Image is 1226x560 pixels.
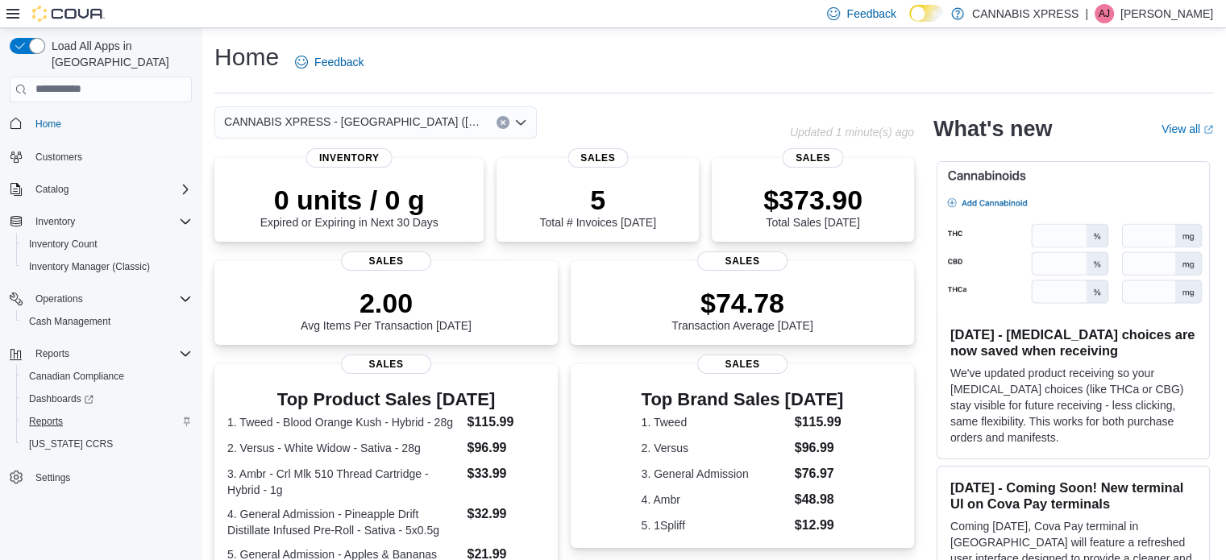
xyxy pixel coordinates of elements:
span: Inventory [29,212,192,231]
dt: 2. Versus [642,440,788,456]
span: Washington CCRS [23,434,192,454]
dt: 2. Versus - White Widow - Sativa - 28g [227,440,460,456]
button: Home [3,112,198,135]
button: Clear input [497,116,509,129]
span: Load All Apps in [GEOGRAPHIC_DATA] [45,38,192,70]
p: $373.90 [763,184,862,216]
span: Inventory [306,148,393,168]
dd: $12.99 [795,516,844,535]
button: Inventory [3,210,198,233]
span: Sales [341,251,431,271]
img: Cova [32,6,105,22]
a: Dashboards [23,389,100,409]
span: Settings [35,471,70,484]
dd: $115.99 [795,413,844,432]
span: Cash Management [23,312,192,331]
a: View allExternal link [1162,122,1213,135]
span: Reports [29,415,63,428]
button: Inventory [29,212,81,231]
button: Reports [16,410,198,433]
dt: 3. General Admission [642,466,788,482]
dd: $115.99 [467,413,544,432]
a: Canadian Compliance [23,367,131,386]
span: Dashboards [23,389,192,409]
p: 2.00 [301,287,472,319]
a: Customers [29,147,89,167]
a: Feedback [289,46,370,78]
span: Feedback [846,6,896,22]
h3: [DATE] - Coming Soon! New terminal UI on Cova Pay terminals [950,479,1196,512]
button: Reports [29,344,76,363]
span: Reports [35,347,69,360]
dd: $33.99 [467,464,544,483]
span: Operations [29,289,192,309]
span: Feedback [314,54,364,70]
span: AJ [1099,4,1110,23]
p: We've updated product receiving so your [MEDICAL_DATA] choices (like THCa or CBG) stay visible fo... [950,365,1196,446]
div: Expired or Expiring in Next 30 Days [260,184,438,229]
span: Reports [29,344,192,363]
div: Anthony John [1095,4,1114,23]
dd: $48.98 [795,490,844,509]
span: Customers [29,147,192,167]
p: 5 [539,184,655,216]
span: Sales [567,148,628,168]
span: Cash Management [29,315,110,328]
span: Canadian Compliance [29,370,124,383]
span: Catalog [29,180,192,199]
button: Customers [3,145,198,168]
div: Total Sales [DATE] [763,184,862,229]
span: Canadian Compliance [23,367,192,386]
h1: Home [214,41,279,73]
dd: $32.99 [467,504,544,524]
dt: 4. General Admission - Pineapple Drift Distillate Infused Pre-Roll - Sativa - 5x0.5g [227,506,460,538]
a: Dashboards [16,388,198,410]
dt: 5. 1Spliff [642,517,788,533]
span: Inventory Count [29,238,98,251]
span: Inventory Manager (Classic) [23,257,192,276]
dd: $96.99 [467,438,544,458]
span: Sales [697,355,788,374]
a: Inventory Count [23,234,104,254]
button: [US_STATE] CCRS [16,433,198,455]
button: Catalog [29,180,75,199]
a: Settings [29,468,77,487]
dt: 3. Ambr - Crl Mlk 510 Thread Cartridge - Hybrid - 1g [227,466,460,498]
span: Customers [35,151,82,164]
button: Operations [3,288,198,310]
div: Avg Items Per Transaction [DATE] [301,287,472,332]
span: CANNABIS XPRESS - [GEOGRAPHIC_DATA] ([GEOGRAPHIC_DATA]) [224,112,480,131]
button: Settings [3,465,198,488]
span: [US_STATE] CCRS [29,438,113,450]
a: Reports [23,412,69,431]
p: Updated 1 minute(s) ago [790,126,914,139]
dt: 1. Tweed - Blood Orange Kush - Hybrid - 28g [227,414,460,430]
p: CANNABIS XPRESS [972,4,1078,23]
span: Inventory [35,215,75,228]
dt: 4. Ambr [642,492,788,508]
a: Cash Management [23,312,117,331]
span: Reports [23,412,192,431]
h3: Top Product Sales [DATE] [227,390,545,409]
nav: Complex example [10,106,192,531]
button: Inventory Count [16,233,198,255]
span: Sales [341,355,431,374]
span: Home [35,118,61,131]
h3: [DATE] - [MEDICAL_DATA] choices are now saved when receiving [950,326,1196,359]
h3: Top Brand Sales [DATE] [642,390,844,409]
div: Total # Invoices [DATE] [539,184,655,229]
span: Sales [783,148,843,168]
dt: 1. Tweed [642,414,788,430]
span: Sales [697,251,788,271]
p: | [1085,4,1088,23]
button: Open list of options [514,116,527,129]
svg: External link [1203,125,1213,135]
input: Dark Mode [909,5,943,22]
div: Transaction Average [DATE] [671,287,813,332]
span: Dark Mode [909,22,910,23]
a: [US_STATE] CCRS [23,434,119,454]
button: Catalog [3,178,198,201]
p: [PERSON_NAME] [1120,4,1213,23]
span: Operations [35,292,83,305]
button: Canadian Compliance [16,365,198,388]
